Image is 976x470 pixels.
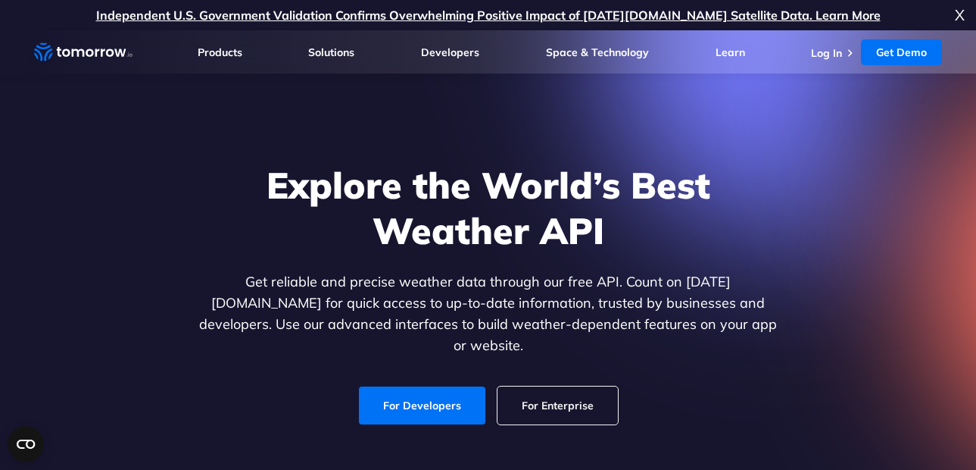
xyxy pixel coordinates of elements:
[96,8,881,23] a: Independent U.S. Government Validation Confirms Overwhelming Positive Impact of [DATE][DOMAIN_NAM...
[198,45,242,59] a: Products
[811,46,842,60] a: Log In
[308,45,354,59] a: Solutions
[196,162,781,253] h1: Explore the World’s Best Weather API
[861,39,942,65] a: Get Demo
[421,45,479,59] a: Developers
[716,45,745,59] a: Learn
[34,41,133,64] a: Home link
[497,387,618,425] a: For Enterprise
[196,271,781,356] p: Get reliable and precise weather data through our free API. Count on [DATE][DOMAIN_NAME] for quic...
[546,45,649,59] a: Space & Technology
[8,426,44,462] button: Open CMP widget
[359,387,485,425] a: For Developers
